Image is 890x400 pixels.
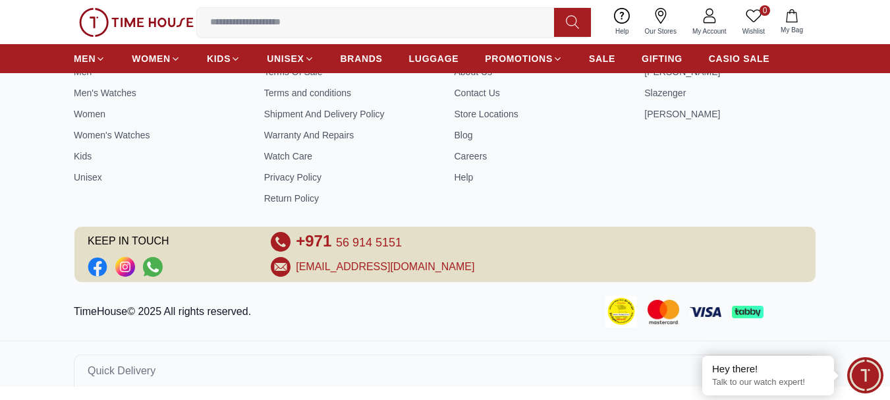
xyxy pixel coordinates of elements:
a: Warranty And Repairs [264,129,436,142]
a: Women's Watches [74,129,246,142]
p: TimeHouse© 2025 All rights reserved. [74,304,256,320]
a: Careers [455,150,626,163]
span: PROMOTIONS [485,52,553,65]
a: Blog [455,129,626,142]
a: PROMOTIONS [485,47,563,71]
span: KEEP IN TOUCH [88,232,252,252]
a: Store Locations [455,107,626,121]
a: Unisex [74,171,246,184]
a: Social Link [115,257,135,277]
a: SALE [589,47,615,71]
img: Visa [690,307,721,317]
span: MEN [74,52,96,65]
span: SALE [589,52,615,65]
li: Facebook [88,257,107,277]
span: 56 914 5151 [336,236,402,249]
button: My Bag [773,7,811,38]
a: Social Link [88,257,107,277]
a: Our Stores [637,5,684,39]
a: Watch Care [264,150,436,163]
a: BRANDS [341,47,383,71]
img: Consumer Payment [605,296,637,328]
a: MEN [74,47,105,71]
a: [EMAIL_ADDRESS][DOMAIN_NAME] [296,259,474,275]
a: [PERSON_NAME] [644,107,816,121]
span: Help [610,26,634,36]
span: KIDS [207,52,231,65]
button: Quick Delivery [74,355,816,387]
span: My Bag [775,25,808,35]
a: 0Wishlist [735,5,773,39]
span: CASIO SALE [709,52,770,65]
a: Shipment And Delivery Policy [264,107,436,121]
a: UNISEX [267,47,314,71]
img: Tamara Payment [774,307,806,318]
a: +971 56 914 5151 [296,232,402,252]
img: ... [79,8,194,37]
a: Kids [74,150,246,163]
a: Men's Watches [74,86,246,100]
a: Contact Us [455,86,626,100]
span: LUGGAGE [409,52,459,65]
img: Tabby Payment [732,306,764,318]
span: WOMEN [132,52,171,65]
img: Mastercard [648,300,679,324]
p: Talk to our watch expert! [712,377,824,388]
span: Wishlist [737,26,770,36]
a: Return Policy [264,192,436,205]
a: Privacy Policy [264,171,436,184]
a: LUGGAGE [409,47,459,71]
a: Women [74,107,246,121]
a: Help [455,171,626,184]
a: Slazenger [644,86,816,100]
span: Our Stores [640,26,682,36]
a: KIDS [207,47,240,71]
a: Social Link [143,257,163,277]
span: My Account [687,26,732,36]
div: Chat Widget [847,357,883,393]
span: GIFTING [642,52,682,65]
span: BRANDS [341,52,383,65]
span: UNISEX [267,52,304,65]
a: GIFTING [642,47,682,71]
span: Quick Delivery [88,363,155,379]
a: WOMEN [132,47,181,71]
div: Hey there! [712,362,824,376]
span: 0 [760,5,770,16]
a: CASIO SALE [709,47,770,71]
a: Terms and conditions [264,86,436,100]
a: Help [607,5,637,39]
